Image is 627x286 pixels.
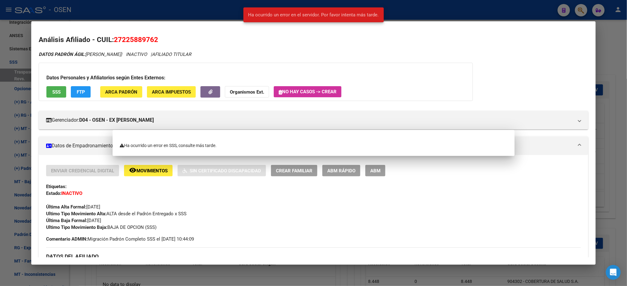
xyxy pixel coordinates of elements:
[71,86,91,98] button: FTP
[46,184,67,189] strong: Etiquetas:
[322,165,360,176] button: ABM Rápido
[61,191,82,196] strong: INACTIVO
[124,165,173,176] button: Movimientos
[39,52,85,57] strong: DATOS PADRÓN ÁGIL:
[129,166,136,174] mat-icon: remove_red_eye
[46,204,100,210] span: [DATE]
[46,225,157,230] span: BAJA DE OPCION (SSS)
[370,168,380,174] span: ABM
[46,253,581,260] h3: DATOS DEL AFILIADO
[178,165,266,176] button: Sin Certificado Discapacidad
[39,35,588,45] h2: Análisis Afiliado - CUIL:
[190,168,261,174] span: Sin Certificado Discapacidad
[39,111,588,129] mat-expansion-panel-header: Gerenciador:D04 - OSEN - EX [PERSON_NAME]
[105,89,137,95] span: ARCA Padrón
[225,86,269,98] button: Organismos Ext.
[46,236,88,242] strong: Comentario ADMIN:
[248,12,379,18] span: Ha ocurrido un error en el servidor. Por favor intenta más tarde.
[365,165,385,176] button: ABM
[279,89,337,95] span: No hay casos -> Crear
[46,225,107,230] strong: Ultimo Tipo Movimiento Baja:
[46,86,66,98] button: SSS
[39,137,588,155] mat-expansion-panel-header: Datos de Empadronamiento
[46,236,194,242] span: Migración Padrón Completo SSS el [DATE] 10:44:09
[46,211,187,217] span: ALTA desde el Padrón Entregado x SSS
[276,168,312,174] span: Crear Familiar
[79,116,154,124] strong: D04 - OSEN - EX [PERSON_NAME]
[606,265,621,280] div: Open Intercom Messenger
[230,89,264,95] strong: Organismos Ext.
[46,116,573,124] mat-panel-title: Gerenciador:
[271,165,317,176] button: Crear Familiar
[147,86,196,98] button: ARCA Impuestos
[327,168,355,174] span: ABM Rápido
[46,191,61,196] strong: Estado:
[274,86,341,97] button: No hay casos -> Crear
[152,52,191,57] span: AFILIADO TITULAR
[77,89,85,95] span: FTP
[120,142,507,149] div: Ha ocurrido un error en SSS, consulte más tarde.
[39,52,121,57] span: [PERSON_NAME]
[46,211,106,217] strong: Ultimo Tipo Movimiento Alta:
[136,168,168,174] span: Movimientos
[39,52,191,57] i: | INACTIVO |
[100,86,142,98] button: ARCA Padrón
[46,218,87,223] strong: Última Baja Formal:
[152,89,191,95] span: ARCA Impuestos
[114,36,158,44] span: 27225889762
[46,142,573,149] mat-panel-title: Datos de Empadronamiento
[46,74,465,82] h3: Datos Personales y Afiliatorios según Entes Externos:
[46,204,86,210] strong: Última Alta Formal:
[46,165,119,176] button: Enviar Credencial Digital
[52,89,61,95] span: SSS
[46,218,101,223] span: [DATE]
[51,168,114,174] span: Enviar Credencial Digital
